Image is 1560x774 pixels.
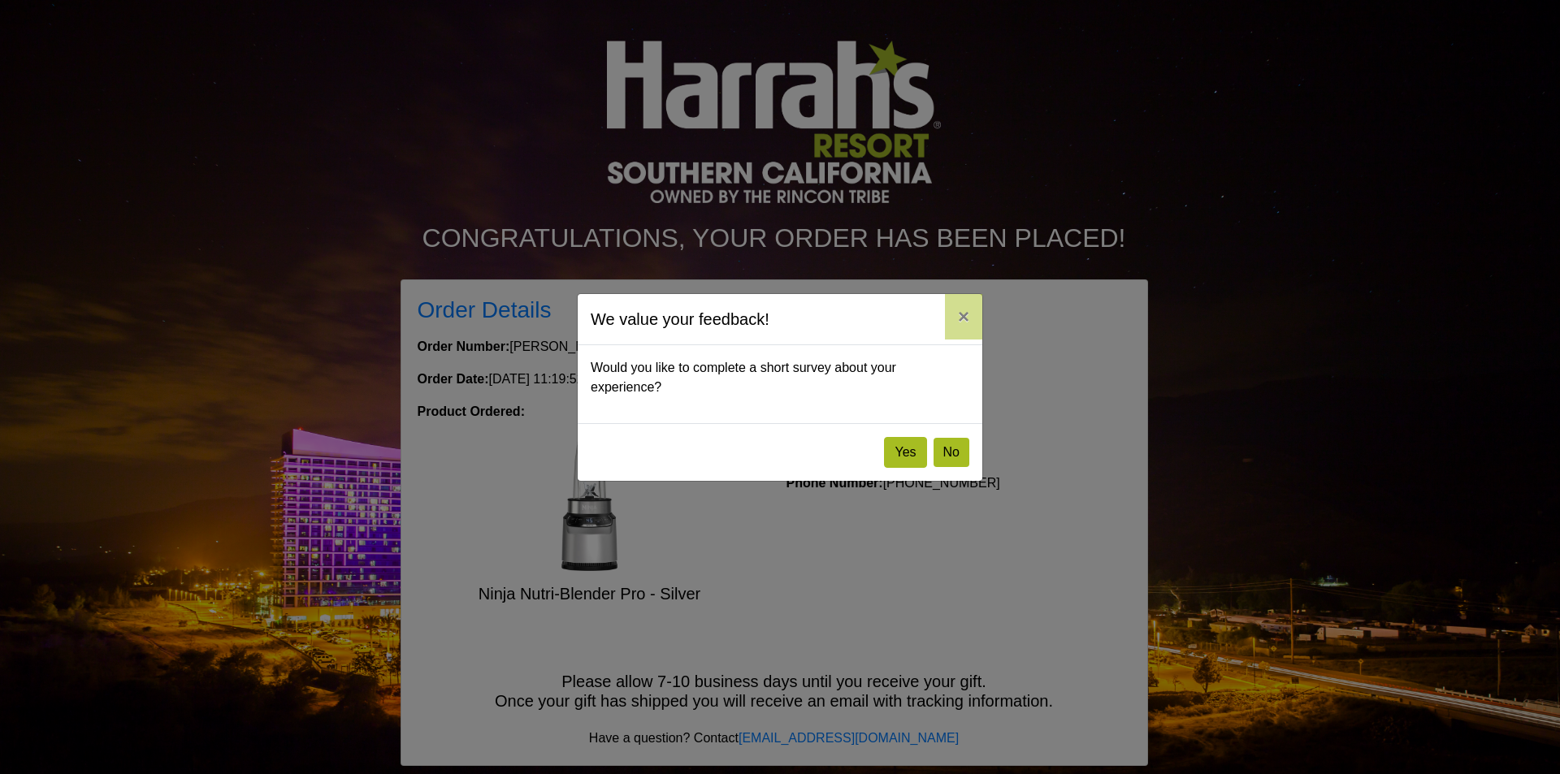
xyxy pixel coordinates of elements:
[591,358,969,397] p: Would you like to complete a short survey about your experience?
[945,294,982,339] button: Close
[591,307,769,331] h5: We value your feedback!
[934,438,969,467] button: No
[958,305,969,327] span: ×
[884,437,926,468] button: Yes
